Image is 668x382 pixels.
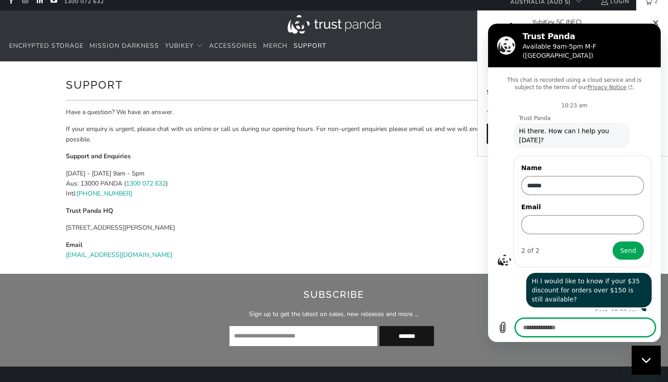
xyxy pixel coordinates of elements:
a: Mission Darkness [90,35,159,57]
span: Merch [263,41,288,50]
a: Accessories [209,35,257,57]
p: Tax included. calculated at checkout. [487,109,659,118]
a: Merch [263,35,288,57]
a: YubiKey 5C (NFC) [532,17,650,27]
p: If your enquiry is urgent, please chat with us online or call us during our opening hours. For no... [66,124,602,145]
iframe: Button to launch messaging window, conversation in progress [632,346,661,375]
span: Subtotal [487,88,512,96]
p: Have a question? We have an answer. [66,107,602,117]
p: [DATE] - [DATE] 9am - 5pm Aus: 13000 PANDA ( ) Intl: [66,169,602,199]
strong: Trust Panda HQ [66,206,113,215]
h1: Support [66,75,602,93]
img: YubiKey 5C (NFC) [487,17,523,54]
h2: Subscribe [139,287,529,302]
a: [EMAIL_ADDRESS][DOMAIN_NAME] [66,251,172,259]
a: Support [294,35,326,57]
span: Encrypted Storage [9,41,84,50]
strong: Support and Enquiries [66,152,131,161]
iframe: Messaging window [488,24,661,342]
button: Go to cart [487,124,659,144]
a: [PHONE_NUMBER] [77,189,132,198]
span: Support [294,41,326,50]
span: Mission Darkness [90,41,159,50]
summary: YubiKey [165,35,203,57]
a: Encrypted Storage [9,35,84,57]
img: Trust Panda Australia [288,15,381,34]
nav: Translation missing: en.navigation.header.main_nav [9,35,326,57]
strong: Email [66,241,82,249]
a: YubiKey 5C (NFC) [487,17,532,61]
span: YubiKey [165,41,194,50]
p: Sign up to get the latest on sales, new releases and more … [139,309,529,319]
p: [STREET_ADDRESS][PERSON_NAME] [66,223,602,233]
span: Accessories [209,41,257,50]
a: 1300 072 632 [126,179,166,188]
